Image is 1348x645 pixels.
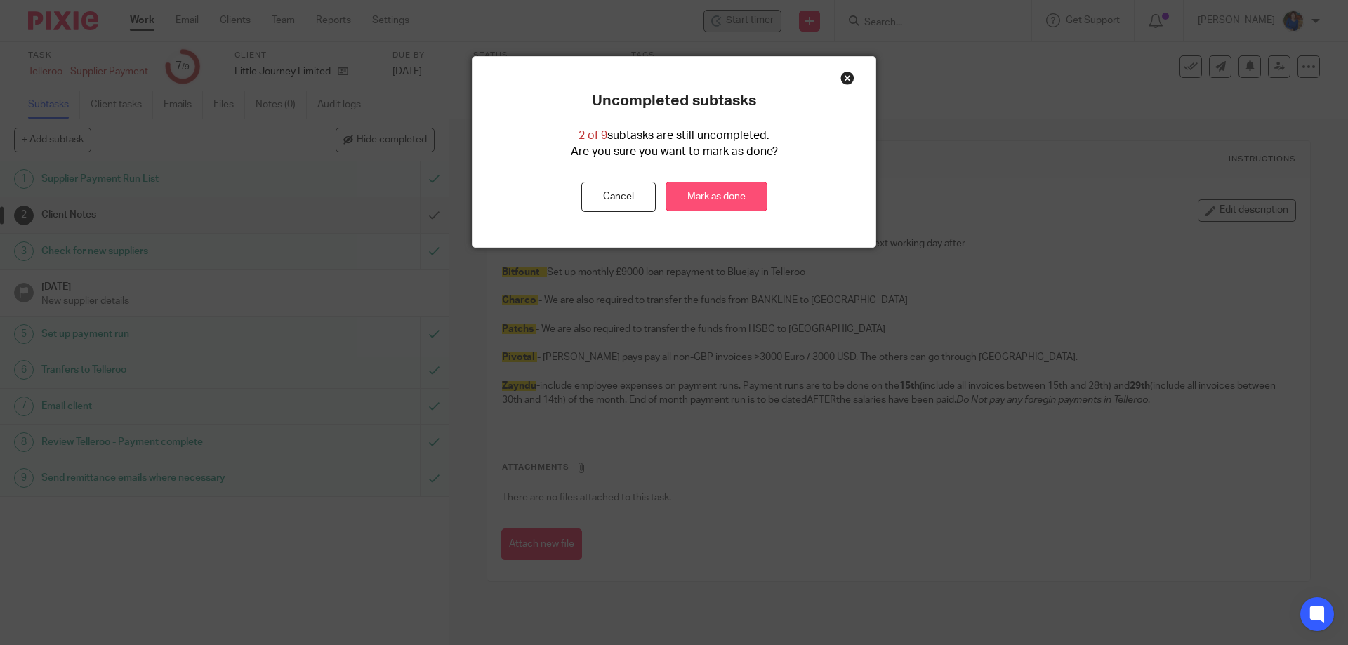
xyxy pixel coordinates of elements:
p: Uncompleted subtasks [592,92,756,110]
p: subtasks are still uncompleted. [579,128,769,144]
p: Are you sure you want to mark as done? [571,144,778,160]
a: Mark as done [666,182,767,212]
div: Close this dialog window [840,71,854,85]
span: 2 of 9 [579,130,607,141]
button: Cancel [581,182,656,212]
